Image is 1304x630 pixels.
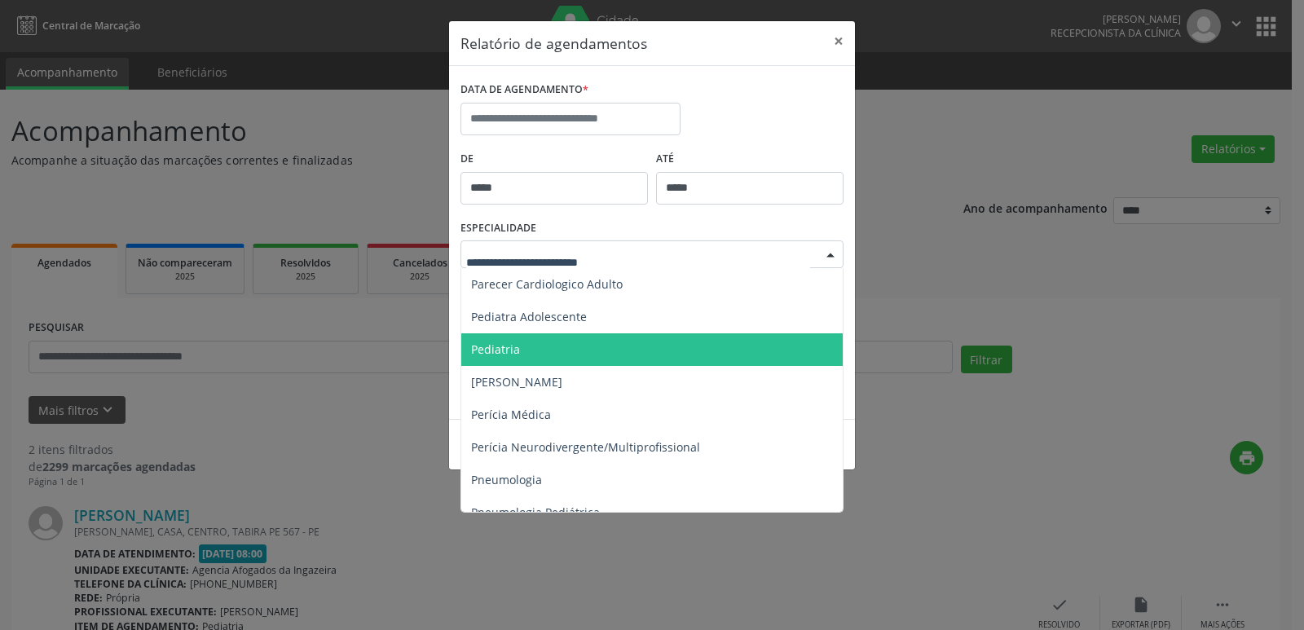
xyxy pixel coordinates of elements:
span: Pediatra Adolescente [471,309,587,324]
label: DATA DE AGENDAMENTO [460,77,588,103]
span: [PERSON_NAME] [471,374,562,390]
h5: Relatório de agendamentos [460,33,647,54]
span: Parecer Cardiologico Adulto [471,276,623,292]
span: Pneumologia [471,472,542,487]
span: Perícia Neurodivergente/Multiprofissional [471,439,700,455]
span: Pneumologia Pediátrica [471,504,600,520]
span: Perícia Médica [471,407,551,422]
label: ESPECIALIDADE [460,216,536,241]
button: Close [822,21,855,61]
label: De [460,147,648,172]
label: ATÉ [656,147,844,172]
span: Pediatria [471,341,520,357]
